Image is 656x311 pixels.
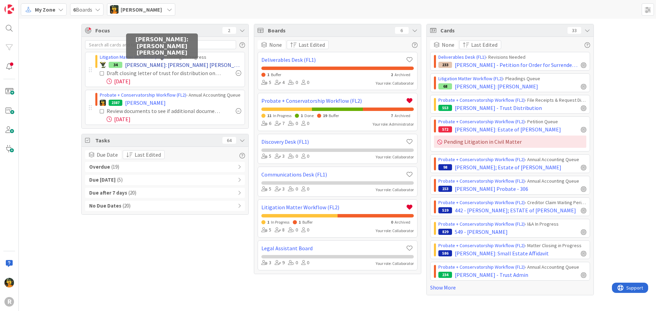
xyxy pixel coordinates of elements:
div: 7 [275,120,285,127]
b: Due after 7 days [89,189,127,197]
div: Your role: Administrator [373,121,414,127]
span: Focus [95,26,217,34]
span: Archived [395,72,410,77]
b: Overdue [89,163,110,171]
div: Pending Litigation in Civil Matter [434,136,586,148]
button: Last Edited [287,40,329,49]
div: 3 [275,153,285,160]
span: Buffer [302,220,313,225]
span: ( 19 ) [111,163,119,171]
span: [PERSON_NAME] [121,5,162,14]
span: [PERSON_NAME] - Trust Admin [455,271,528,279]
div: [DATE] [107,115,241,123]
div: › Annual Accounting Queue [100,91,241,99]
span: [PERSON_NAME]; Estate of [PERSON_NAME] [455,163,561,171]
div: Your role: Collaborator [376,80,414,86]
a: Probate + Conservatorship Workflow (FL2) [438,118,525,125]
div: Draft closing letter of trust for distribution once receipts received [107,69,221,77]
span: [PERSON_NAME]: Small Estate Affidavit [455,249,549,257]
span: [PERSON_NAME] Probate - 306 [455,185,528,193]
div: 2 [222,27,236,34]
img: MR [110,5,119,14]
button: Last Edited [123,150,165,159]
span: Cards [440,26,564,34]
div: 553 [438,105,452,111]
div: 829 [438,229,452,235]
div: 0 [288,120,298,127]
span: [PERSON_NAME] [125,99,166,107]
div: 3 [261,259,271,267]
span: 2 [391,72,393,77]
button: Last Edited [459,40,501,49]
span: Archived [395,220,410,225]
div: 4 [275,79,285,86]
div: 64 [222,137,236,144]
div: 0 [301,120,309,127]
div: › File Receipts & Request Discharge [438,97,586,104]
div: 0 [288,226,298,234]
b: 6 [73,6,76,13]
div: 0 [301,185,309,193]
span: [PERSON_NAME]: [PERSON_NAME] [455,82,538,90]
span: ( 20 ) [128,189,136,197]
span: [PERSON_NAME]: Estate of [PERSON_NAME] [455,125,561,133]
span: Buffer [329,113,339,118]
img: MR [4,278,14,287]
h5: [PERSON_NAME]: [PERSON_NAME] [PERSON_NAME] [129,36,195,56]
a: Discovery Desk (FL1) [261,138,406,146]
div: Your role: Collaborator [376,187,414,193]
div: › Creditor Claim Waiting Period [438,199,586,206]
span: Due Date [97,151,118,159]
a: Litigation Matter Workflow (FL2) [261,203,406,211]
div: 519 [438,207,452,213]
div: 68 [438,83,452,89]
span: In Progress [273,113,291,118]
div: [DATE] [107,77,241,85]
span: [PERSON_NAME]: [PERSON_NAME] [PERSON_NAME] [125,61,241,69]
div: 33 [568,27,581,34]
a: Probate + Conservatorship Workflow (FL2) [438,199,525,206]
span: ( 5 ) [117,176,123,184]
div: 234 [438,272,452,278]
div: 233 [438,62,452,68]
div: 572 [438,126,452,132]
span: Done [304,113,314,118]
div: 3 [275,185,285,193]
a: Legal Assistant Board [261,244,406,252]
div: 0 [301,153,309,160]
div: › Closing In Progress [100,54,241,61]
div: › Pleadings Queue [438,75,586,82]
div: 98 [438,164,452,170]
a: Probate + Conservatorship Workflow (FL2) [438,97,525,103]
span: None [442,41,454,49]
div: 9 [275,259,285,267]
div: 153 [438,186,452,192]
div: 34 [109,62,122,68]
span: [PERSON_NAME] - Trust Distribution [455,104,542,112]
a: Communications Desk (FL1) [261,170,406,179]
a: Probate + Conservatorship Workflow (FL2) [438,156,525,162]
span: 1 [301,113,303,118]
div: Your role: Collaborator [376,260,414,267]
span: 1 [299,220,301,225]
a: Deliverables Desk (FL1) [261,56,406,64]
span: Tasks [95,136,219,144]
div: › Annual Accounting Queue [438,178,586,185]
span: My Zone [35,5,55,14]
div: 5 [261,79,271,86]
span: 19 [323,113,327,118]
span: Last Edited [135,151,161,159]
span: ( 20 ) [123,202,131,210]
span: Buffer [271,72,281,77]
div: Review documents to see if additional documents are needed [107,107,221,115]
div: 6 [261,120,271,127]
div: 586 [438,250,452,256]
a: Probate + Conservatorship Workflow (FL2) [438,242,525,249]
div: 5 [261,226,271,234]
img: Visit kanbanzone.com [4,4,14,14]
span: [PERSON_NAME] - Petition for Order for Surrender of Assets [455,61,578,69]
a: Probate + Conservatorship Workflow (FL2) [438,178,525,184]
div: Your role: Collaborator [376,228,414,234]
div: › Revisions Needed [438,54,586,61]
div: 5 [261,185,271,193]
